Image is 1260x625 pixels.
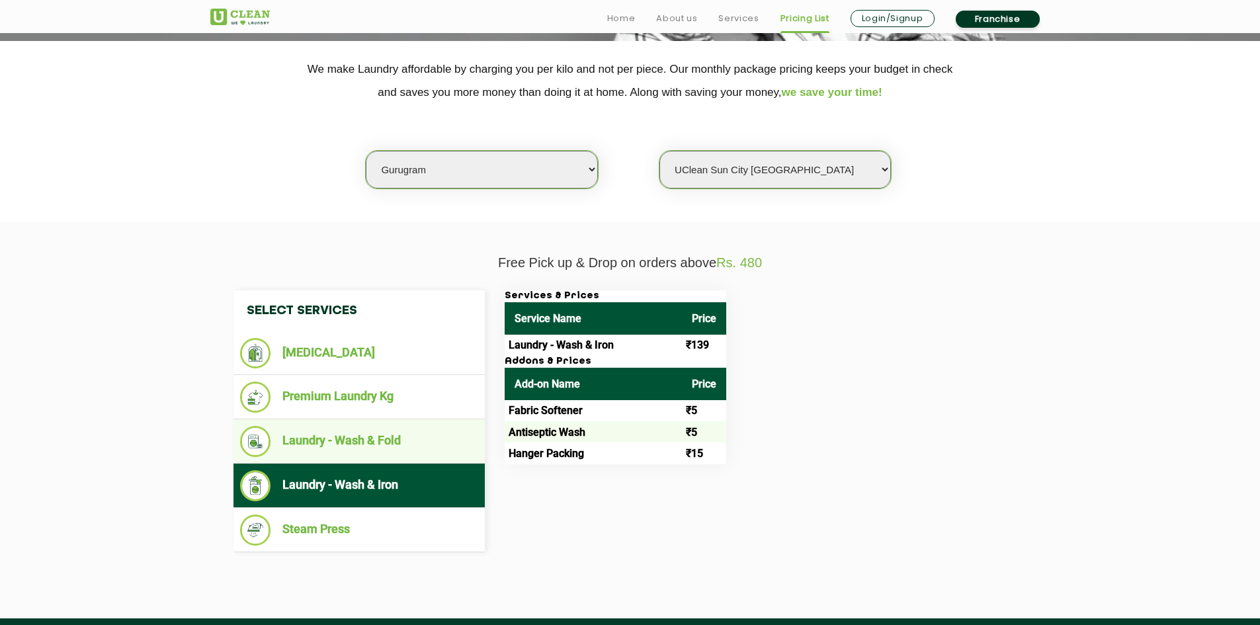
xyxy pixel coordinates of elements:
[682,421,726,442] td: ₹5
[851,10,935,27] a: Login/Signup
[505,335,682,356] td: Laundry - Wash & Iron
[240,426,271,457] img: Laundry - Wash & Fold
[233,290,485,331] h4: Select Services
[656,11,697,26] a: About us
[240,382,271,413] img: Premium Laundry Kg
[240,426,478,457] li: Laundry - Wash & Fold
[505,442,682,464] td: Hanger Packing
[505,368,682,400] th: Add-on Name
[682,302,726,335] th: Price
[240,470,271,501] img: Laundry - Wash & Iron
[505,356,726,368] h3: Addons & Prices
[240,338,478,368] li: [MEDICAL_DATA]
[780,11,829,26] a: Pricing List
[718,11,759,26] a: Services
[782,86,882,99] span: we save your time!
[956,11,1040,28] a: Franchise
[240,338,271,368] img: Dry Cleaning
[210,9,270,25] img: UClean Laundry and Dry Cleaning
[505,421,682,442] td: Antiseptic Wash
[607,11,636,26] a: Home
[716,255,762,270] span: Rs. 480
[682,442,726,464] td: ₹15
[682,335,726,356] td: ₹139
[240,382,478,413] li: Premium Laundry Kg
[505,400,682,421] td: Fabric Softener
[682,400,726,421] td: ₹5
[210,255,1050,271] p: Free Pick up & Drop on orders above
[210,58,1050,104] p: We make Laundry affordable by charging you per kilo and not per piece. Our monthly package pricin...
[240,470,478,501] li: Laundry - Wash & Iron
[240,515,271,546] img: Steam Press
[682,368,726,400] th: Price
[505,290,726,302] h3: Services & Prices
[505,302,682,335] th: Service Name
[240,515,478,546] li: Steam Press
